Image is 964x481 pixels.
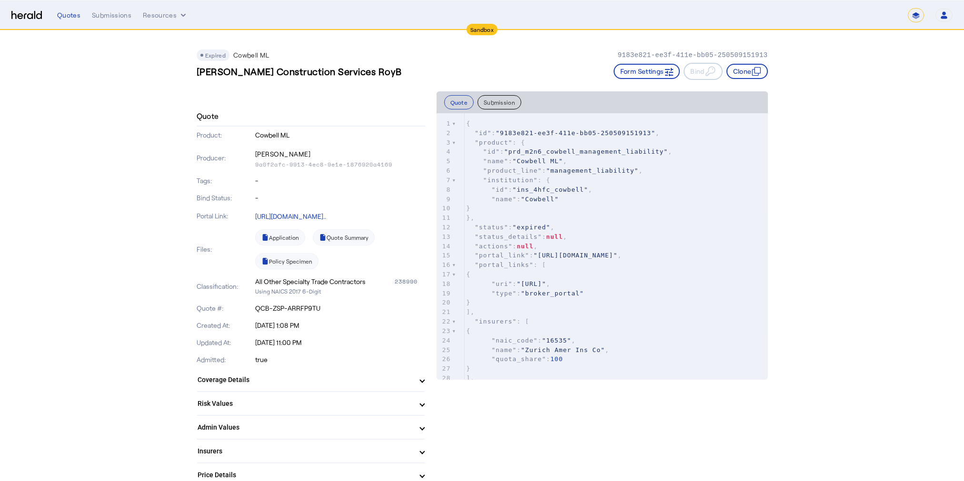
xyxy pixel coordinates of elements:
[197,65,402,78] h3: [PERSON_NAME] Construction Services RoyB
[437,336,452,345] div: 24
[437,176,452,185] div: 7
[92,10,131,20] div: Submissions
[444,95,474,109] button: Quote
[521,346,605,353] span: "Zurich Amer Ins Co"
[534,252,618,259] span: "[URL][DOMAIN_NAME]"
[491,355,546,363] span: "quota_share"
[255,161,425,168] p: 9a0f2afc-9913-4ec8-9e1e-1876920a4169
[197,440,425,462] mat-expansion-panel-header: Insurers
[475,233,542,240] span: "status_details"
[143,10,188,20] button: Resources dropdown menu
[475,252,529,259] span: "portal_link"
[437,260,452,270] div: 16
[197,245,253,254] p: Files:
[437,298,452,307] div: 20
[467,365,471,372] span: }
[255,229,305,245] a: Application
[483,177,538,184] span: "institution"
[483,167,542,174] span: "product_line"
[467,177,551,184] span: : {
[467,129,660,137] span: : ,
[475,224,508,231] span: "status"
[491,280,512,287] span: "uri"
[198,375,413,385] mat-panel-title: Coverage Details
[437,195,452,204] div: 9
[614,64,680,79] button: Form Settings
[467,233,567,240] span: : ,
[437,373,452,383] div: 28
[197,304,253,313] p: Quote #:
[437,185,452,195] div: 8
[513,186,588,193] span: "ins_4hfc_cowbell"
[467,308,475,315] span: ],
[437,166,452,176] div: 6
[491,290,517,297] span: "type"
[437,242,452,251] div: 14
[467,337,576,344] span: : ,
[197,392,425,415] mat-expansion-panel-header: Risk Values
[205,52,226,59] span: Expired
[726,64,768,79] button: Clone
[437,223,452,232] div: 12
[467,167,643,174] span: : ,
[496,129,655,137] span: "9183e821-ee3f-411e-bb05-250509151913"
[437,213,452,223] div: 11
[255,277,366,286] div: All Other Specialty Trade Contractors
[197,193,253,203] p: Bind Status:
[546,167,638,174] span: "management_liability"
[255,304,425,313] p: QCB-ZSP-ARRFP9TU
[437,251,452,260] div: 15
[255,193,425,203] p: -
[684,63,722,80] button: Bind
[467,157,567,165] span: : ,
[437,138,452,147] div: 3
[546,233,563,240] span: null
[197,211,253,221] p: Portal Link:
[467,24,497,35] div: Sandbox
[198,422,413,432] mat-panel-title: Admin Values
[467,290,584,297] span: :
[467,299,471,306] span: }
[11,11,42,20] img: Herald Logo
[477,95,521,109] button: Submission
[491,337,537,344] span: "naic_code"
[467,214,475,221] span: },
[437,307,452,317] div: 21
[395,277,425,286] div: 238990
[467,355,563,363] span: :
[475,129,491,137] span: "id"
[521,290,584,297] span: "broker_portal"
[255,212,326,220] a: [URL][DOMAIN_NAME]..
[467,186,593,193] span: : ,
[255,286,425,296] p: Using NAICS 2017 6-Digit
[255,147,425,161] p: [PERSON_NAME]
[255,338,425,347] p: [DATE] 11:00 PM
[467,261,547,268] span: : [
[437,289,452,298] div: 19
[475,261,534,268] span: "portal_links"
[437,204,452,213] div: 10
[467,224,555,231] span: : ,
[197,110,219,122] h4: Quote
[437,364,452,373] div: 27
[521,196,558,203] span: "Cowbell"
[475,243,512,250] span: "actions"
[437,326,452,336] div: 23
[198,446,413,456] mat-panel-title: Insurers
[475,139,512,146] span: "product"
[491,186,508,193] span: "id"
[517,280,546,287] span: "[URL]"
[517,243,533,250] span: null
[197,355,253,364] p: Admitted:
[467,346,609,353] span: : ,
[513,224,550,231] span: "expired"
[437,317,452,326] div: 22
[255,321,425,330] p: [DATE] 1:08 PM
[467,374,475,382] span: ],
[198,470,413,480] mat-panel-title: Price Details
[467,139,526,146] span: : {
[542,337,571,344] span: "16535"
[255,130,425,140] p: Cowbell ML
[255,176,425,186] p: -
[467,280,551,287] span: : ,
